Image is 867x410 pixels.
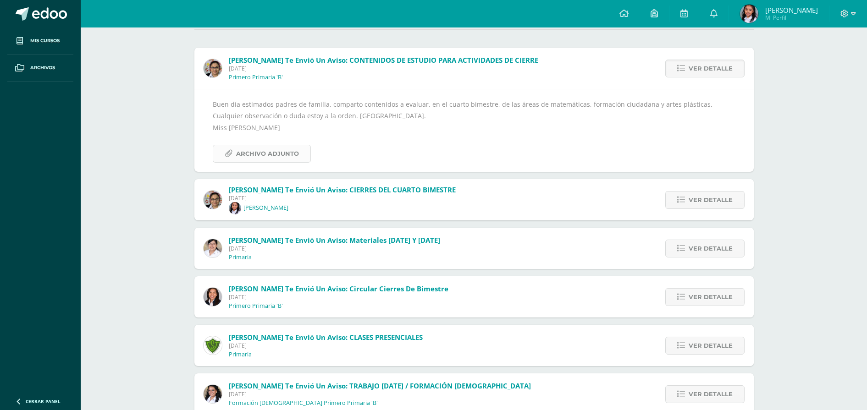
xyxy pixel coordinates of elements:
[229,342,423,350] span: [DATE]
[229,351,252,358] p: Primaria
[236,145,299,162] span: Archivo Adjunto
[243,204,288,212] p: [PERSON_NAME]
[204,239,222,257] img: 4074e4aec8af62734b518a95961417a1.png
[229,333,423,342] span: [PERSON_NAME] te envió un aviso: CLASES PRESENCIALES
[229,235,440,245] span: [PERSON_NAME] te envió un aviso: Materiales [DATE] y [DATE]
[229,254,252,261] p: Primaria
[689,60,733,77] span: Ver detalle
[229,74,283,81] p: Primero Primaria 'B'
[229,284,448,293] span: [PERSON_NAME] te envió un aviso: Circular cierres de bimestre
[229,65,538,72] span: [DATE]
[30,64,55,71] span: Archivos
[229,293,448,301] span: [DATE]
[213,98,735,163] div: Buen día estimados padres de familia, comparto contenidos a evaluar, en el cuarto bimestre, de la...
[26,398,61,405] span: Cerrar panel
[765,14,818,22] span: Mi Perfil
[7,55,73,82] a: Archivos
[765,5,818,15] span: [PERSON_NAME]
[689,337,733,354] span: Ver detalle
[689,240,733,257] span: Ver detalle
[740,5,758,23] img: d4c6682f6225952269ba85b8f417f465.png
[204,336,222,355] img: c7e4502288b633c389763cda5c4117dc.png
[229,245,440,252] span: [DATE]
[7,27,73,55] a: Mis cursos
[204,59,222,77] img: cd20f272480faaaa785453c7d6e76ac0.png
[229,399,378,407] p: Formación [DEMOGRAPHIC_DATA] Primero Primaria 'B'
[30,37,60,44] span: Mis cursos
[204,385,222,403] img: 95d3d8525bae527393233dcea497dce3.png
[689,191,733,208] span: Ver detalle
[204,191,222,209] img: cd20f272480faaaa785453c7d6e76ac0.png
[229,202,241,214] img: 9caf3426fe81614a00910fa250054aa2.png
[689,386,733,403] span: Ver detalle
[229,302,283,310] p: Primero Primaria 'B'
[213,145,311,163] a: Archivo Adjunto
[229,390,531,398] span: [DATE]
[689,289,733,306] span: Ver detalle
[229,194,456,202] span: [DATE]
[204,288,222,306] img: a06024179dba9039476aa43df9e4b8c8.png
[229,185,456,194] span: [PERSON_NAME] te envió un aviso: CIERRES DEL CUARTO BIMESTRE
[229,55,538,65] span: [PERSON_NAME] te envió un aviso: CONTENIDOS DE ESTUDIO PARA ACTIVIDADES DE CIERRE
[229,381,531,390] span: [PERSON_NAME] te envió un aviso: TRABAJO [DATE] / FORMACIÓN [DEMOGRAPHIC_DATA]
